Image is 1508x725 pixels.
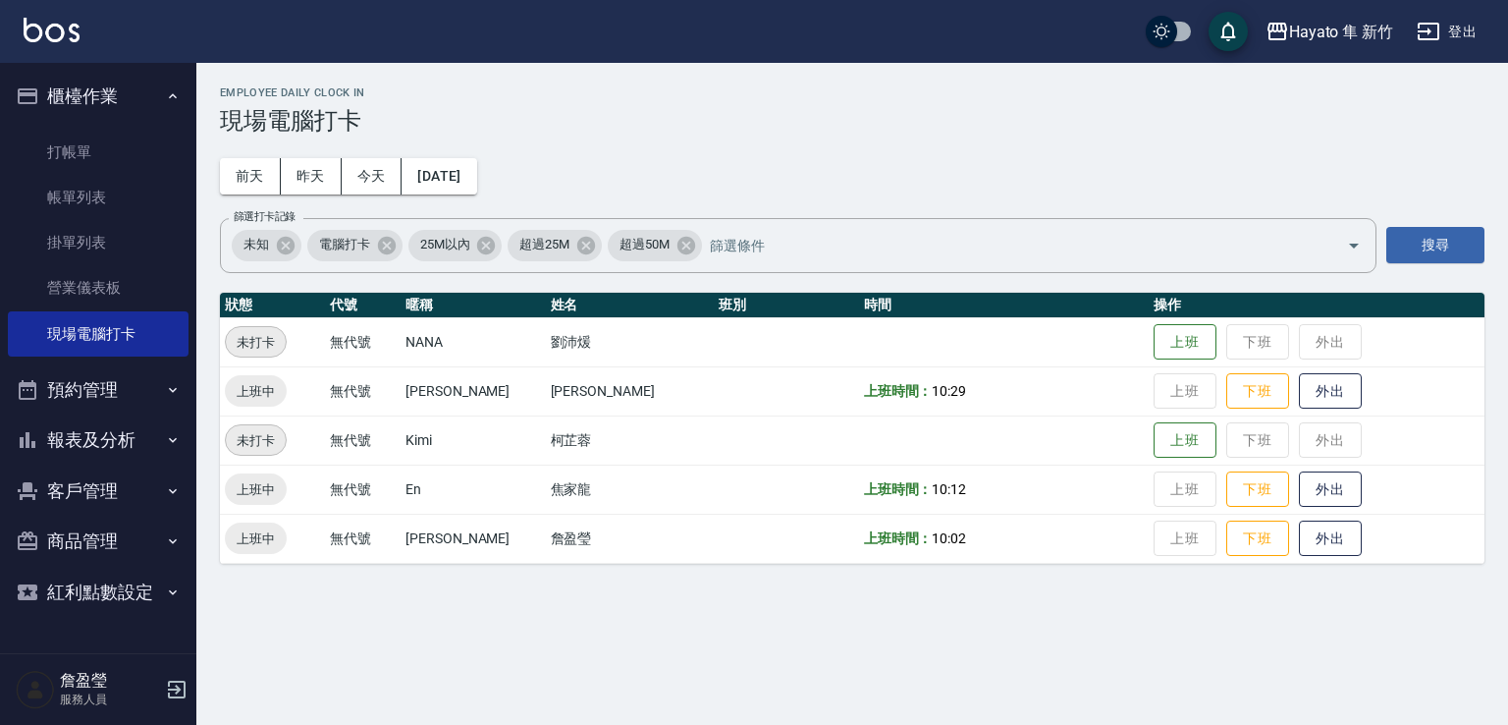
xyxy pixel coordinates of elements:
img: Logo [24,18,80,42]
p: 服務人員 [60,691,160,708]
button: 紅利點數設定 [8,567,188,618]
td: [PERSON_NAME] [401,514,546,563]
button: 搜尋 [1386,227,1484,263]
a: 掛單列表 [8,220,188,265]
span: 上班中 [225,381,287,402]
td: 無代號 [325,465,401,514]
div: Hayato 隼 新竹 [1289,20,1393,44]
span: 10:02 [932,530,966,546]
label: 篩選打卡記錄 [234,209,296,224]
td: NANA [401,317,546,366]
th: 姓名 [546,293,715,318]
span: 10:12 [932,481,966,497]
button: save [1209,12,1248,51]
th: 代號 [325,293,401,318]
a: 現場電腦打卡 [8,311,188,357]
td: 焦家龍 [546,465,715,514]
button: 客戶管理 [8,466,188,517]
td: 無代號 [325,514,401,563]
td: En [401,465,546,514]
b: 上班時間： [864,481,933,497]
td: 詹盈瑩 [546,514,715,563]
button: 上班 [1154,422,1216,459]
td: [PERSON_NAME] [546,366,715,416]
h2: Employee Daily Clock In [220,86,1484,99]
a: 帳單列表 [8,175,188,220]
td: [PERSON_NAME] [401,366,546,416]
button: Open [1338,230,1370,261]
span: 上班中 [225,479,287,500]
td: 無代號 [325,317,401,366]
h3: 現場電腦打卡 [220,107,1484,135]
button: 預約管理 [8,364,188,416]
div: 未知 [232,230,301,261]
td: 柯芷蓉 [546,416,715,465]
button: 外出 [1299,472,1362,508]
td: 無代號 [325,416,401,465]
th: 班別 [714,293,859,318]
button: 登出 [1409,14,1484,50]
th: 時間 [859,293,1149,318]
div: 25M以內 [408,230,503,261]
th: 操作 [1149,293,1484,318]
div: 超過25M [508,230,602,261]
h5: 詹盈瑩 [60,671,160,691]
button: 商品管理 [8,516,188,567]
button: 外出 [1299,373,1362,410]
a: 打帳單 [8,130,188,175]
td: 無代號 [325,366,401,416]
b: 上班時間： [864,530,933,546]
button: 上班 [1154,324,1216,361]
span: 超過50M [608,235,681,254]
th: 狀態 [220,293,325,318]
a: 營業儀表板 [8,265,188,310]
span: 未打卡 [226,430,286,451]
td: 劉沛煖 [546,317,715,366]
span: 電腦打卡 [307,235,382,254]
input: 篩選條件 [705,228,1313,262]
span: 超過25M [508,235,581,254]
button: 下班 [1226,373,1289,410]
div: 電腦打卡 [307,230,403,261]
img: Person [16,670,55,709]
span: 未打卡 [226,332,286,353]
span: 未知 [232,235,281,254]
span: 10:29 [932,383,966,399]
th: 暱稱 [401,293,546,318]
button: [DATE] [402,158,476,195]
button: 下班 [1226,472,1289,508]
button: 下班 [1226,521,1289,557]
button: 今天 [342,158,403,195]
button: 昨天 [281,158,342,195]
button: 報表及分析 [8,415,188,466]
button: 外出 [1299,521,1362,557]
button: Hayato 隼 新竹 [1258,12,1401,52]
b: 上班時間： [864,383,933,399]
div: 超過50M [608,230,702,261]
button: 櫃檯作業 [8,71,188,122]
span: 上班中 [225,529,287,549]
button: 前天 [220,158,281,195]
td: Kimi [401,416,546,465]
span: 25M以內 [408,235,482,254]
